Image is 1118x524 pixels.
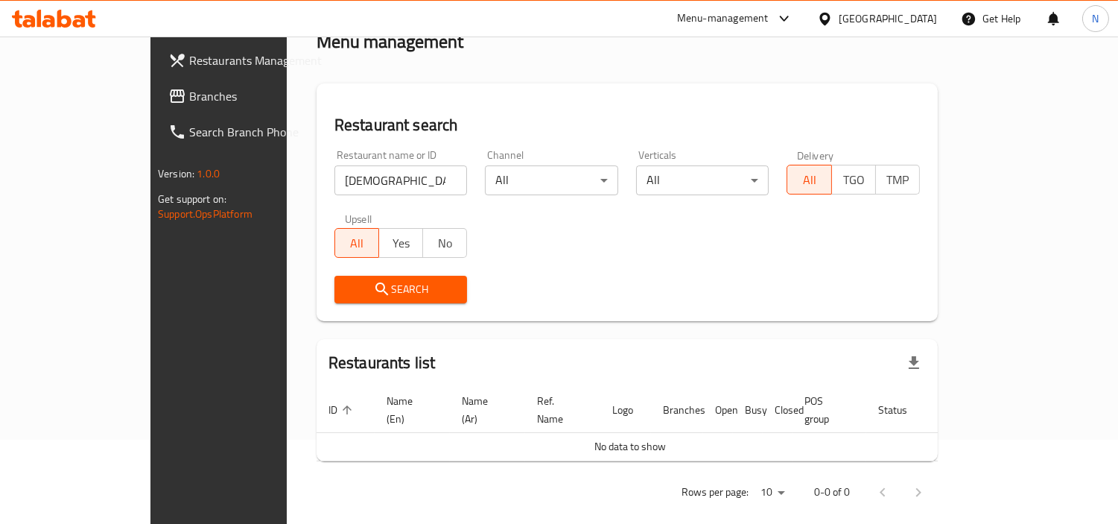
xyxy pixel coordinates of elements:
a: Support.OpsPlatform [158,204,252,224]
span: Name (En) [387,392,432,428]
span: ID [328,401,357,419]
span: All [341,233,373,254]
a: Restaurants Management [156,42,337,78]
button: TGO [831,165,876,195]
span: All [793,169,825,191]
span: Version: [158,164,194,183]
span: Ref. Name [537,392,582,428]
span: Branches [189,87,325,105]
th: Branches [651,388,703,433]
th: Closed [763,388,793,433]
table: enhanced table [317,388,996,461]
span: N [1092,10,1099,27]
span: Search [346,280,456,299]
th: Busy [733,388,763,433]
button: Yes [378,228,423,258]
label: Upsell [345,213,372,224]
div: All [636,165,769,195]
button: Search [334,276,468,303]
th: Open [703,388,733,433]
span: Name (Ar) [462,392,507,428]
span: POS group [804,392,848,428]
div: Rows per page: [755,482,790,504]
label: Delivery [797,150,834,160]
h2: Restaurant search [334,114,920,136]
h2: Restaurants list [328,352,435,374]
span: Search Branch Phone [189,123,325,141]
button: TMP [875,165,920,195]
a: Branches [156,78,337,114]
span: TMP [882,169,914,191]
div: Export file [896,345,932,381]
div: All [485,165,618,195]
span: Restaurants Management [189,51,325,69]
p: Rows per page: [682,483,749,502]
p: 0-0 of 0 [814,483,850,502]
span: No data to show [594,437,666,456]
button: No [422,228,467,258]
button: All [787,165,831,195]
span: No [429,233,461,254]
span: Yes [385,233,417,254]
input: Search for restaurant name or ID.. [334,165,468,195]
span: Get support on: [158,189,226,209]
th: Logo [600,388,651,433]
div: Menu-management [677,10,769,28]
span: 1.0.0 [197,164,220,183]
a: Search Branch Phone [156,114,337,150]
h2: Menu management [317,30,463,54]
button: All [334,228,379,258]
span: Status [878,401,927,419]
div: [GEOGRAPHIC_DATA] [839,10,937,27]
span: TGO [838,169,870,191]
